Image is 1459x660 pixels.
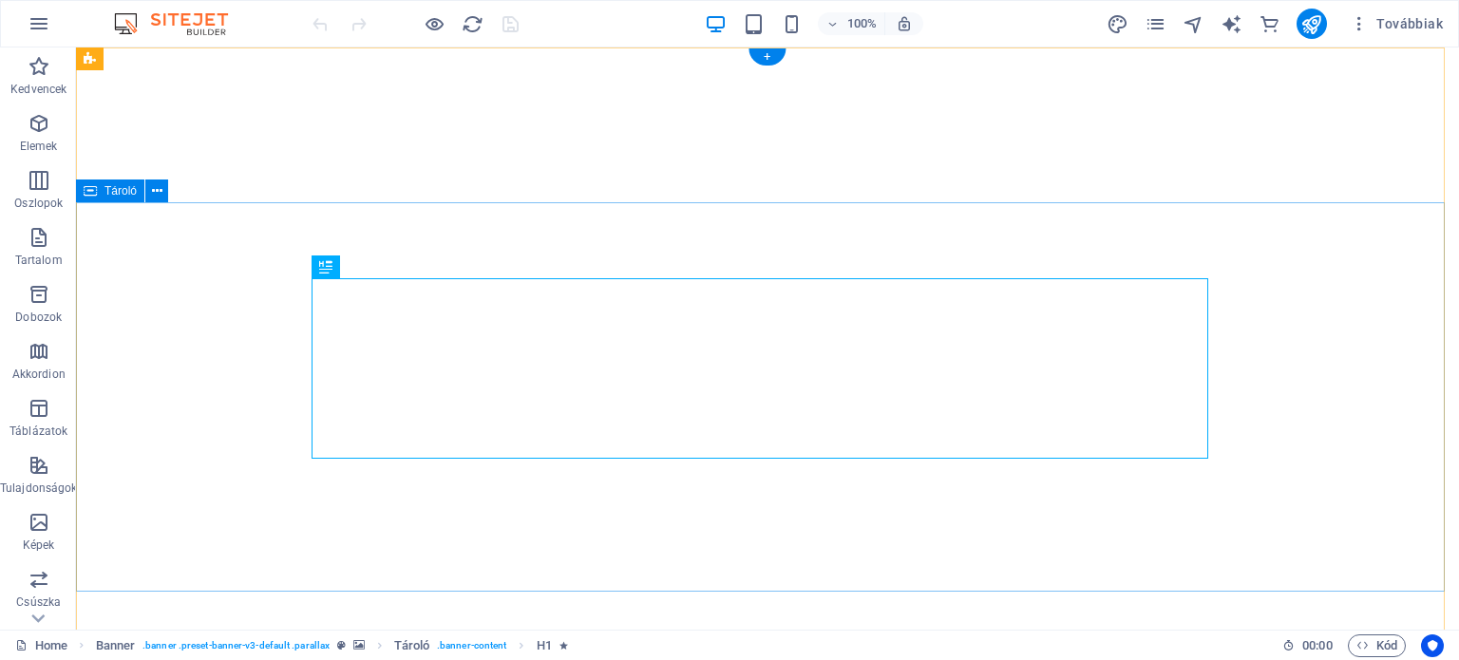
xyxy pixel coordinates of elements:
span: Továbbiak [1350,14,1443,33]
button: Kód [1348,634,1406,657]
p: Akkordion [12,367,66,382]
h6: Munkamenet idő [1282,634,1333,657]
button: commerce [1259,12,1281,35]
i: AI Writer [1221,13,1242,35]
i: Tervezés (Ctrl+Alt+Y) [1107,13,1128,35]
span: . banner-content [437,634,506,657]
span: : [1316,638,1318,652]
button: design [1107,12,1129,35]
span: Kattintson a kijelöléshez. Dupla kattintás az szerkesztéshez [394,634,429,657]
p: Elemek [20,139,58,154]
span: Tároló [104,185,137,197]
span: Kód [1356,634,1397,657]
i: Az elem animációt tartalmaz [559,640,568,651]
button: publish [1297,9,1327,39]
button: Usercentrics [1421,634,1444,657]
i: Weboldal újratöltése [462,13,483,35]
span: Kattintson a kijelöléshez. Dupla kattintás az szerkesztéshez [537,634,552,657]
button: Továbbiak [1342,9,1450,39]
div: + [748,48,786,66]
i: Ez az elem hátteret tartalmaz [353,640,365,651]
i: Átméretezés esetén automatikusan beállítja a nagyítási szintet a választott eszköznek megfelelően. [896,15,913,32]
p: Képek [23,537,55,553]
i: Oldalak (Ctrl+Alt+S) [1145,13,1166,35]
p: Csúszka [16,594,61,610]
nav: breadcrumb [96,634,568,657]
button: reload [461,12,483,35]
button: 100% [818,12,885,35]
p: Táblázatok [9,424,67,439]
span: . banner .preset-banner-v3-default .parallax [142,634,330,657]
button: pages [1145,12,1167,35]
i: Ez az elem egy testreszabható előre beállítás [337,640,346,651]
p: Tartalom [15,253,63,268]
i: Navigátor [1183,13,1204,35]
span: 00 00 [1302,634,1332,657]
span: Kattintson a kijelöléshez. Dupla kattintás az szerkesztéshez [96,634,136,657]
i: Közzététel [1300,13,1322,35]
h6: 100% [846,12,877,35]
p: Oszlopok [14,196,63,211]
button: navigator [1183,12,1205,35]
p: Dobozok [15,310,62,325]
i: Kereskedelem [1259,13,1280,35]
p: Kedvencek [10,82,66,97]
button: text_generator [1221,12,1243,35]
button: Kattintson ide az előnézeti módból való kilépéshez és a szerkesztés folytatásához [423,12,445,35]
img: Editor Logo [109,12,252,35]
a: Kattintson a kijelölés megszüntetéséhez. Dupla kattintás az oldalak megnyitásához [15,634,67,657]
